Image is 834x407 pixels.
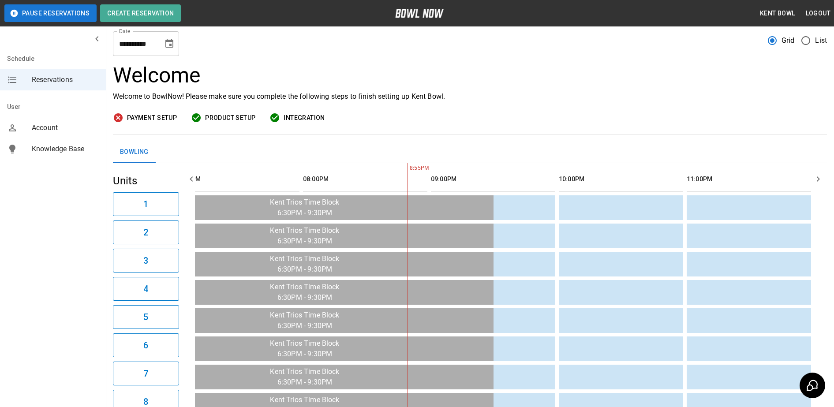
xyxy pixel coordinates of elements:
span: Reservations [32,75,99,85]
span: Knowledge Base [32,144,99,154]
button: Bowling [113,142,156,163]
h6: 3 [143,254,148,268]
button: 7 [113,362,179,385]
h6: 2 [143,225,148,239]
th: 08:00PM [303,167,427,192]
button: 3 [113,249,179,273]
span: 8:55PM [408,164,410,173]
th: 10:00PM [559,167,683,192]
th: 07:00PM [175,167,299,192]
span: Product Setup [205,112,255,123]
button: Logout [802,5,834,22]
h6: 1 [143,197,148,211]
div: inventory tabs [113,142,827,163]
th: 11:00PM [687,167,811,192]
button: 5 [113,305,179,329]
h6: 6 [143,338,148,352]
button: Kent Bowl [756,5,799,22]
h6: 7 [143,366,148,381]
span: Integration [284,112,325,123]
span: Account [32,123,99,133]
button: Choose date, selected date is Sep 2, 2025 [161,35,178,52]
p: Welcome to BowlNow! Please make sure you complete the following steps to finish setting up Kent B... [113,91,827,102]
button: 2 [113,220,179,244]
span: List [815,35,827,46]
button: 4 [113,277,179,301]
span: Payment Setup [127,112,177,123]
h5: Units [113,174,179,188]
span: Grid [782,35,795,46]
button: Pause Reservations [4,4,97,22]
img: logo [395,9,444,18]
h6: 4 [143,282,148,296]
button: Create Reservation [100,4,181,22]
h6: 5 [143,310,148,324]
button: 1 [113,192,179,216]
button: 6 [113,333,179,357]
h3: Welcome [113,63,827,88]
th: 09:00PM [431,167,555,192]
